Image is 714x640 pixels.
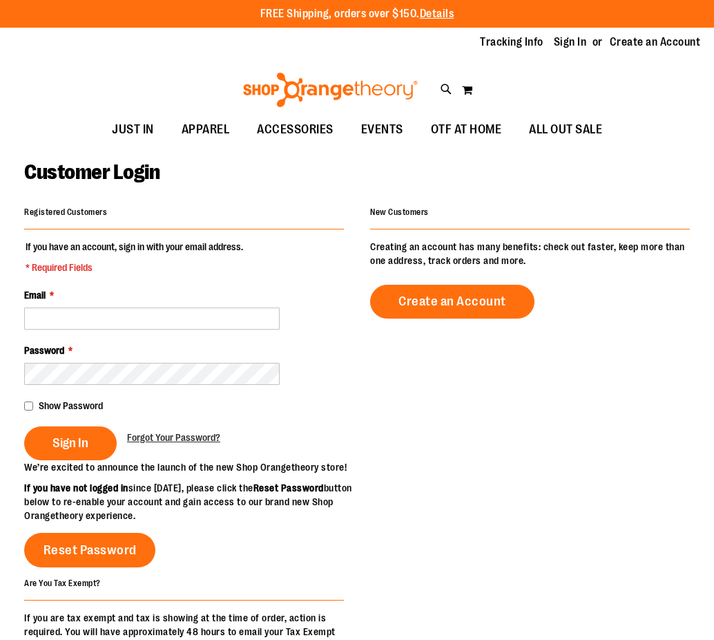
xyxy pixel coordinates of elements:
span: ALL OUT SALE [529,114,602,145]
legend: If you have an account, sign in with your email address. [24,240,244,274]
a: Sign In [554,35,587,50]
p: FREE Shipping, orders over $150. [260,6,454,22]
strong: Reset Password [253,482,324,493]
span: Reset Password [44,543,137,558]
span: Customer Login [24,160,160,184]
span: * Required Fields [26,261,243,274]
strong: If you have not logged in [24,482,128,493]
span: OTF AT HOME [431,114,502,145]
span: APPAREL [182,114,230,145]
span: Email [24,290,46,301]
a: Create an Account [610,35,701,50]
span: ACCESSORIES [257,114,334,145]
span: Forgot Your Password? [127,432,220,443]
strong: Registered Customers [24,207,107,217]
span: EVENTS [361,114,403,145]
a: Tracking Info [480,35,543,50]
p: We’re excited to announce the launch of the new Shop Orangetheory store! [24,460,357,474]
a: Forgot Your Password? [127,431,220,444]
span: Create an Account [398,294,506,309]
a: Reset Password [24,533,155,567]
span: Show Password [39,400,103,411]
a: Create an Account [370,285,534,319]
span: JUST IN [112,114,154,145]
strong: Are You Tax Exempt? [24,578,101,588]
button: Sign In [24,426,117,460]
p: since [DATE], please click the button below to re-enable your account and gain access to our bran... [24,481,357,523]
p: Creating an account has many benefits: check out faster, keep more than one address, track orders... [370,240,690,267]
span: Sign In [52,435,88,451]
img: Shop Orangetheory [241,73,420,107]
a: Details [420,8,454,20]
span: Password [24,345,64,356]
strong: New Customers [370,207,429,217]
